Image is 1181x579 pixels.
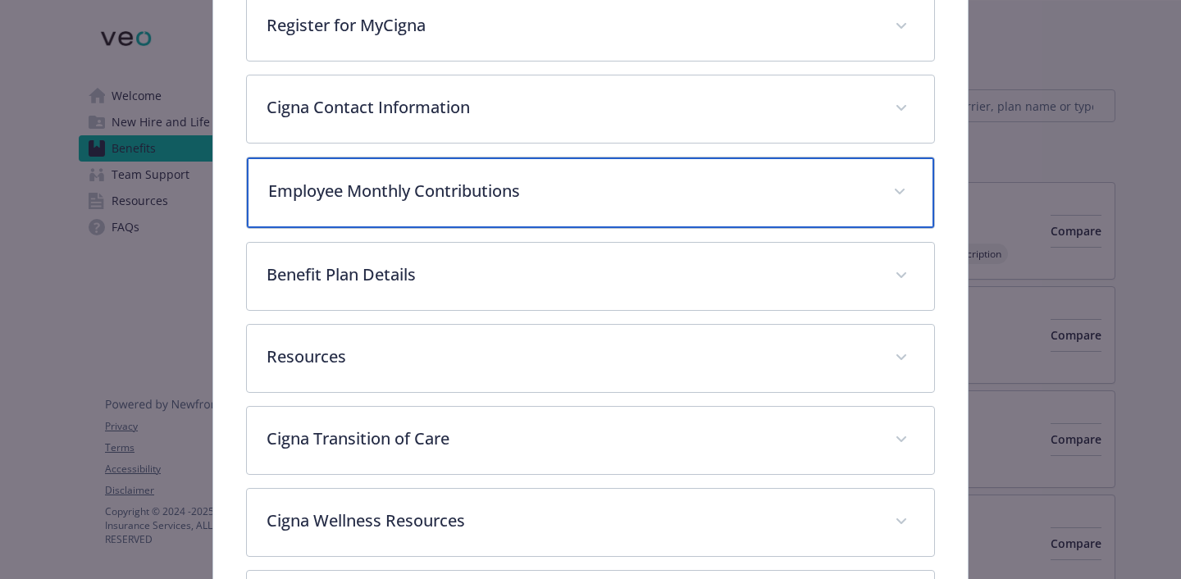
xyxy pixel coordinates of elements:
[267,426,875,451] p: Cigna Transition of Care
[267,344,875,369] p: Resources
[267,13,875,38] p: Register for MyCigna
[268,179,873,203] p: Employee Monthly Contributions
[247,407,934,474] div: Cigna Transition of Care
[247,243,934,310] div: Benefit Plan Details
[247,325,934,392] div: Resources
[267,262,875,287] p: Benefit Plan Details
[267,508,875,533] p: Cigna Wellness Resources
[247,489,934,556] div: Cigna Wellness Resources
[247,157,934,228] div: Employee Monthly Contributions
[247,75,934,143] div: Cigna Contact Information
[267,95,875,120] p: Cigna Contact Information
